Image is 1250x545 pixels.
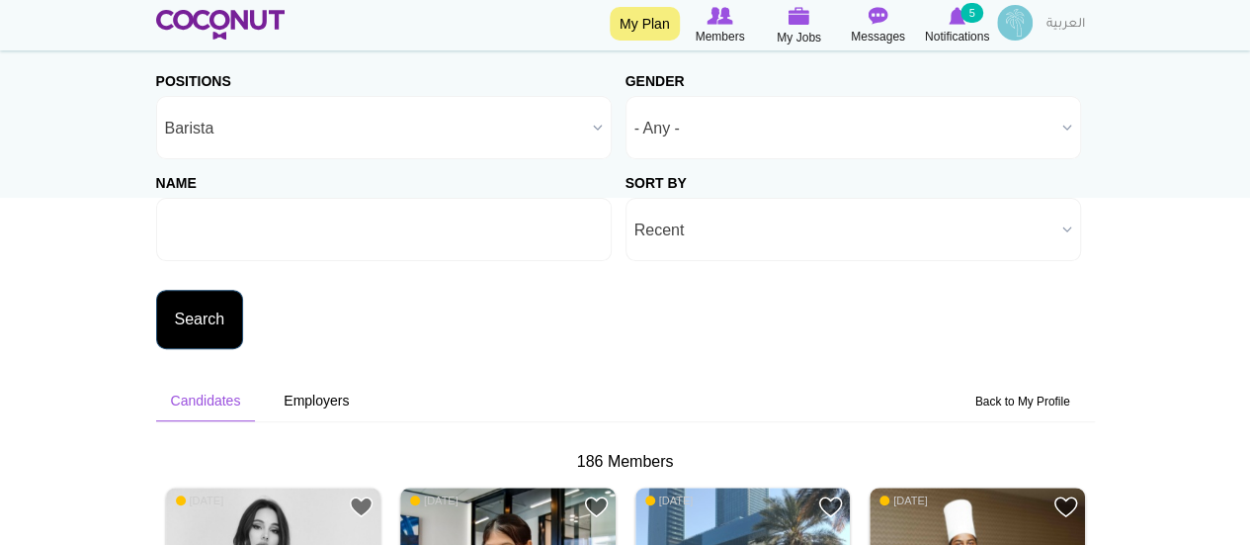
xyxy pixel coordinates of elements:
a: Add to Favourites [818,495,843,519]
img: Notifications [949,7,965,25]
label: Name [156,159,197,193]
a: Back to My Profile [960,381,1085,420]
a: Employers [269,381,364,420]
li: Candidates [156,381,256,421]
small: Back to My Profile [975,395,1070,409]
span: [DATE] [879,494,928,507]
span: Members [695,27,744,46]
a: My Jobs My Jobs [760,5,839,47]
button: Search [156,290,244,350]
span: Recent [634,199,1054,262]
a: Messages Messages [839,5,918,46]
img: My Jobs [789,7,810,25]
a: Add to Favourites [584,495,609,519]
a: Add to Favourites [1053,495,1078,519]
span: Barista [165,97,585,160]
span: - Any - [634,97,1054,160]
div: 186 Members [156,451,1095,474]
span: [DATE] [645,494,694,507]
span: My Jobs [777,28,821,47]
span: [DATE] [410,494,458,507]
small: 5 [960,3,982,23]
a: Notifications Notifications 5 [918,5,997,46]
img: Messages [869,7,888,25]
label: Gender [625,57,685,91]
span: Messages [851,27,905,46]
img: Home [156,10,286,40]
label: Positions [156,57,231,91]
span: [DATE] [176,494,224,507]
a: Browse Members Members [681,5,760,46]
span: Notifications [925,27,989,46]
a: Add to Favourites [349,495,374,519]
a: My Plan [610,7,680,41]
img: Browse Members [707,7,732,25]
label: Sort by [625,159,687,193]
a: العربية [1037,5,1095,45]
